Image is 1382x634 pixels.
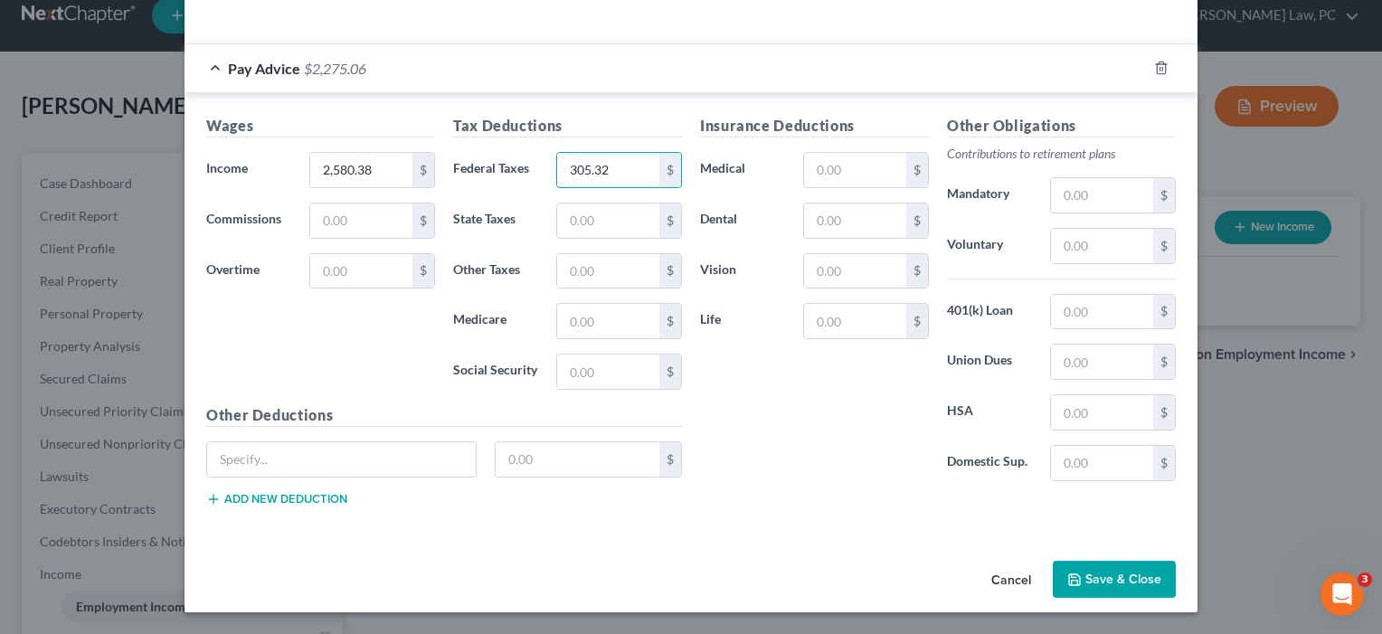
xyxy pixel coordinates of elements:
[496,442,660,477] input: 0.00
[206,492,347,506] button: Add new deduction
[412,203,434,238] div: $
[659,304,681,338] div: $
[310,203,412,238] input: 0.00
[906,254,928,289] div: $
[1051,446,1153,480] input: 0.00
[1153,295,1175,329] div: $
[557,355,659,389] input: 0.00
[1051,229,1153,263] input: 0.00
[938,177,1041,213] label: Mandatory
[207,442,476,477] input: Specify...
[197,203,300,239] label: Commissions
[206,115,435,137] h5: Wages
[906,153,928,187] div: $
[938,445,1041,481] label: Domestic Sup.
[206,160,248,175] span: Income
[947,115,1176,137] h5: Other Obligations
[444,354,547,390] label: Social Security
[804,254,906,289] input: 0.00
[691,203,794,239] label: Dental
[977,563,1046,599] button: Cancel
[659,355,681,389] div: $
[659,153,681,187] div: $
[557,254,659,289] input: 0.00
[691,253,794,289] label: Vision
[906,203,928,238] div: $
[557,304,659,338] input: 0.00
[444,253,547,289] label: Other Taxes
[197,253,300,289] label: Overtime
[557,203,659,238] input: 0.00
[691,303,794,339] label: Life
[453,115,682,137] h5: Tax Deductions
[1320,572,1364,616] iframe: Intercom live chat
[659,254,681,289] div: $
[938,228,1041,264] label: Voluntary
[938,344,1041,380] label: Union Dues
[659,203,681,238] div: $
[700,115,929,137] h5: Insurance Deductions
[691,152,794,188] label: Medical
[1358,572,1372,587] span: 3
[1051,295,1153,329] input: 0.00
[1153,178,1175,213] div: $
[557,153,659,187] input: 0.00
[1051,395,1153,430] input: 0.00
[412,153,434,187] div: $
[228,60,300,77] span: Pay Advice
[947,145,1176,163] p: Contributions to retirement plans
[804,203,906,238] input: 0.00
[444,152,547,188] label: Federal Taxes
[310,254,412,289] input: 0.00
[444,203,547,239] label: State Taxes
[1153,345,1175,379] div: $
[1153,395,1175,430] div: $
[1051,345,1153,379] input: 0.00
[938,294,1041,330] label: 401(k) Loan
[1153,229,1175,263] div: $
[412,254,434,289] div: $
[304,60,366,77] span: $2,275.06
[1153,446,1175,480] div: $
[659,442,681,477] div: $
[206,404,682,427] h5: Other Deductions
[310,153,412,187] input: 0.00
[1051,178,1153,213] input: 0.00
[444,303,547,339] label: Medicare
[1053,561,1176,599] button: Save & Close
[804,304,906,338] input: 0.00
[938,394,1041,431] label: HSA
[804,153,906,187] input: 0.00
[906,304,928,338] div: $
